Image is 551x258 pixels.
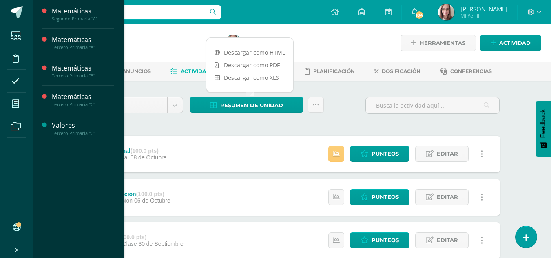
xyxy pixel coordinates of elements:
[372,190,399,205] span: Punteos
[372,146,399,161] span: Punteos
[131,148,159,154] strong: (100.0 pts)
[372,233,399,248] span: Punteos
[206,46,293,59] a: Descargar como HTML
[374,65,420,78] a: Dosificación
[52,73,114,79] div: Tercero Primaria "B"
[52,35,114,50] a: MatemáticasTercero Primaria "A"
[52,92,114,101] div: Matemáticas
[84,97,183,113] a: Unidad 4
[350,189,409,205] a: Punteos
[206,59,293,71] a: Descargar como PDF
[382,68,420,74] span: Dosificación
[480,35,541,51] a: Actividad
[437,233,458,248] span: Editar
[136,191,164,197] strong: (100.0 pts)
[499,35,531,51] span: Actividad
[64,45,215,53] div: Tercero Primaria 'B'
[52,44,114,50] div: Tercero Primaria "A"
[440,65,492,78] a: Conferencias
[181,68,217,74] span: Actividades
[313,68,355,74] span: Planificación
[52,121,114,136] a: ValoresTercero Primaria "C"
[536,101,551,157] button: Feedback - Mostrar encuesta
[52,16,114,22] div: Segundo Primaria "A"
[91,97,161,113] span: Unidad 4
[52,35,114,44] div: Matemáticas
[52,92,114,107] a: MatemáticasTercero Primaria "C"
[401,35,476,51] a: Herramientas
[118,234,146,240] strong: (100.0 pts)
[450,68,492,74] span: Conferencias
[305,65,355,78] a: Planificación
[52,64,114,79] a: MatemáticasTercero Primaria "B"
[131,154,167,161] span: 08 de Octubre
[52,7,114,16] div: Matemáticas
[122,68,151,74] span: Anuncios
[138,240,184,247] span: 30 de Septiembre
[420,35,465,51] span: Herramientas
[460,12,507,19] span: Mi Perfil
[52,130,114,136] div: Tercero Primaria "C"
[93,191,170,197] div: Autoevaluacion
[38,5,221,19] input: Busca un usuario...
[220,98,283,113] span: Resumen de unidad
[225,35,241,51] img: 11e318c0762c31058ab6ca225cab9c5d.png
[170,65,217,78] a: Actividades
[93,234,184,240] div: Pop Quiz
[437,146,458,161] span: Editar
[206,71,293,84] a: Descargar como XLS
[350,146,409,162] a: Punteos
[190,97,303,113] a: Resumen de unidad
[350,232,409,248] a: Punteos
[437,190,458,205] span: Editar
[64,33,215,45] h1: Matemáticas
[366,97,499,113] input: Busca la actividad aquí...
[134,197,170,204] span: 06 de Octubre
[460,5,507,13] span: [PERSON_NAME]
[93,148,166,154] div: Examen Final
[52,101,114,107] div: Tercero Primaria "C"
[52,64,114,73] div: Matemáticas
[52,121,114,130] div: Valores
[438,4,454,20] img: 11e318c0762c31058ab6ca225cab9c5d.png
[111,65,151,78] a: Anuncios
[52,7,114,22] a: MatemáticasSegundo Primaria "A"
[415,11,424,20] span: 104
[540,109,547,138] span: Feedback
